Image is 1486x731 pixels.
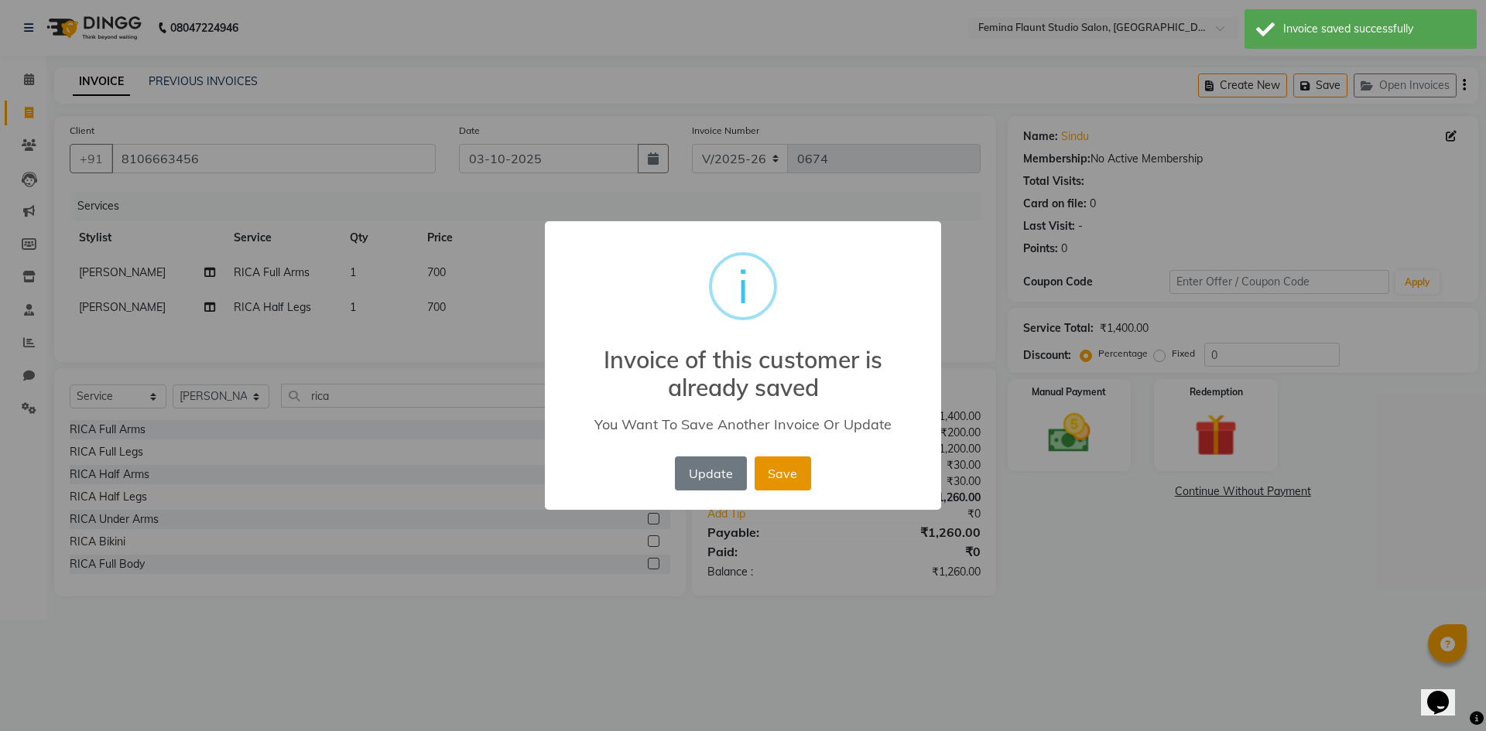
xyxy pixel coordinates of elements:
[545,327,941,401] h2: Invoice of this customer is already saved
[1283,21,1465,37] div: Invoice saved successfully
[1421,669,1471,716] iframe: chat widget
[755,456,811,490] button: Save
[738,255,748,317] div: i
[567,415,919,433] div: You Want To Save Another Invoice Or Update
[675,456,746,490] button: Update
